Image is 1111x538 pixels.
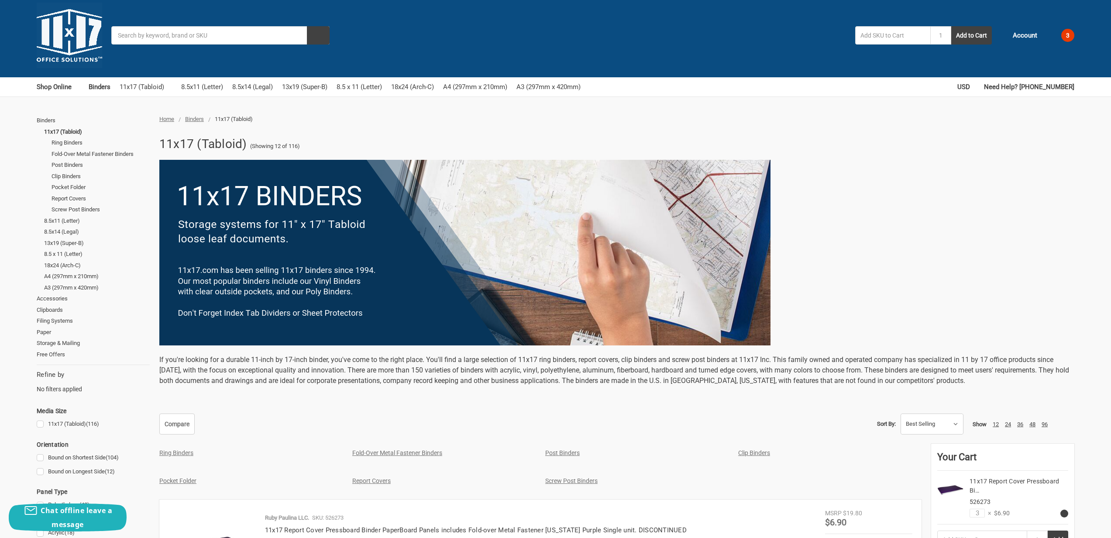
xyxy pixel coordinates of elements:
p: Ruby Paulina LLC. [265,514,309,522]
label: Sort By: [877,417,896,431]
h5: Refine by [37,370,150,380]
img: 11x17.com [37,3,102,68]
a: Binders [89,77,110,97]
input: Search by keyword, brand or SKU [111,26,330,45]
button: Chat offline leave a message [9,504,127,531]
span: Show [973,421,987,428]
a: Binders [185,116,204,122]
span: If you're looking for a durable 11-inch by 17-inch binder, you've come to the right place. You'll... [159,355,1069,385]
div: MSRP [825,509,842,518]
span: (12) [105,468,115,475]
a: Screw Post Binders [545,477,598,484]
a: 11x17 (Tabloid) [44,126,150,138]
h5: Media Size [37,406,150,416]
a: Need Help? [PHONE_NUMBER] [984,77,1074,97]
span: × [985,509,991,518]
a: A3 (297mm x 420mm) [516,77,581,97]
a: 8.5x11 (Letter) [44,215,150,227]
a: Compare [159,414,195,435]
a: Pocket Folder [52,182,150,193]
a: 48 [1029,421,1035,428]
input: Add SKU to Cart [855,26,930,45]
span: $6.90 [991,509,1010,518]
span: 3 [1061,29,1074,42]
a: Account [1001,24,1037,47]
a: Pocket Folder [159,477,196,484]
a: Report Covers [352,477,391,484]
a: 12 [993,421,999,428]
a: Post Binders [545,449,580,456]
a: Bound on Longest Side(12) [37,466,150,478]
h5: Orientation [37,439,150,450]
a: Post Binders [52,159,150,171]
span: (104) [106,454,119,461]
a: Report Covers [52,193,150,204]
button: Add to Cart [951,26,992,45]
a: Accessories [37,293,150,304]
span: (Showing 12 of 116) [250,142,300,151]
h1: 11x17 (Tabloid) [159,133,247,155]
a: 96 [1042,421,1048,428]
a: 8.5 x 11 (Letter) [337,77,382,97]
span: (18) [65,529,75,536]
a: Ring Binders [159,449,193,456]
a: USD [957,77,975,97]
div: No filters applied [37,370,150,393]
img: 11x17 Report Cover Pressboard Binder PaperBoard Panels includes Fold-over Metal Fastener Louisian... [937,477,963,503]
h5: Panel Type [37,486,150,497]
a: 13x19 (Super-B) [282,77,327,97]
a: Fold-Over Metal Fastener Binders [352,449,442,456]
a: Screw Post Binders [52,204,150,215]
span: (116) [86,421,99,427]
a: 11x17 (Tabloid)(116) [37,418,150,430]
span: 526273 [970,498,991,505]
span: Account [1013,31,1037,41]
a: Bound on Shortest Side(104) [37,452,150,464]
a: Binders [37,115,150,126]
a: 11x17 Report Cover Pressboard Bi… [970,478,1059,494]
a: Clip Binders [738,449,770,456]
a: 11x17 Report Cover Pressboard Binder PaperBoard Panels includes Fold-over Metal Fastener [US_STAT... [265,526,687,534]
a: 8.5x11 (Letter) [181,77,223,97]
span: 11x17 (Tabloid) [215,116,253,122]
a: Paper [37,327,150,338]
a: 18x24 (Arch-C) [391,77,434,97]
a: Ring Binders [52,137,150,148]
a: 3 [1046,24,1074,47]
a: Fold-Over Metal Fastener Binders [52,148,150,160]
a: Free Offers [37,349,150,360]
a: 8.5 x 11 (Letter) [44,248,150,260]
a: 18x24 (Arch-C) [44,260,150,271]
a: Clip Binders [52,171,150,182]
span: Chat offline leave a message [41,506,112,529]
a: 11x17 (Tabloid) [120,77,172,97]
a: Shop Online [37,77,79,97]
a: A3 (297mm x 420mm) [44,282,150,293]
a: 36 [1017,421,1023,428]
a: A4 (297mm x 210mm) [44,271,150,282]
a: Storage & Mailing [37,338,150,349]
span: $6.90 [825,517,846,528]
a: Filing Systems [37,315,150,327]
a: Clipboards [37,304,150,316]
div: Your Cart [937,450,1068,471]
a: Polyethylene(43) [37,499,150,511]
a: 8.5x14 (Legal) [44,226,150,238]
p: SKU: 526273 [312,514,344,522]
span: $19.80 [843,510,862,517]
a: 13x19 (Super-B) [44,238,150,249]
img: binders-1-.png [159,160,770,345]
a: 8.5x14 (Legal) [232,77,273,97]
a: 24 [1005,421,1011,428]
a: A4 (297mm x 210mm) [443,77,507,97]
a: Home [159,116,174,122]
span: (43) [79,501,89,508]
